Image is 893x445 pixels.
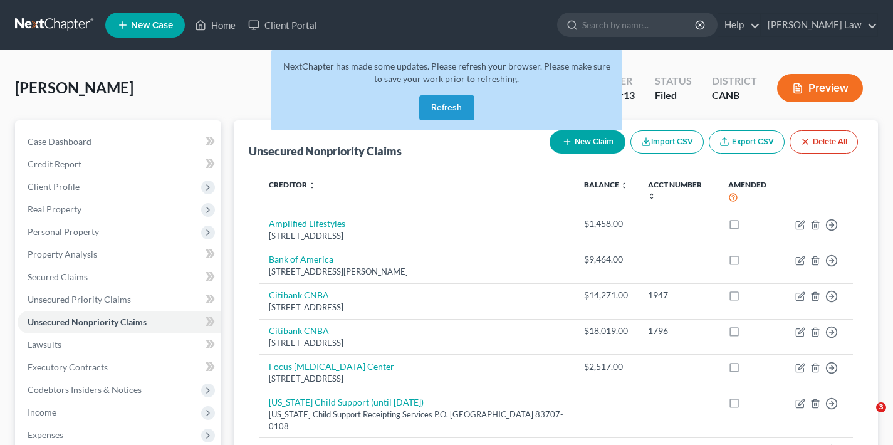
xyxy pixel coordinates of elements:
[582,13,697,36] input: Search by name...
[648,192,655,200] i: unfold_more
[584,180,628,189] a: Balance unfold_more
[655,88,692,103] div: Filed
[419,95,474,120] button: Refresh
[249,144,402,159] div: Unsecured Nonpriority Claims
[655,74,692,88] div: Status
[269,218,345,229] a: Amplified Lifestyles
[269,325,329,336] a: Citibank CNBA
[28,226,99,237] span: Personal Property
[269,337,564,349] div: [STREET_ADDRESS]
[718,172,785,212] th: Amended
[584,253,628,266] div: $9,464.00
[28,181,80,192] span: Client Profile
[28,384,142,395] span: Codebtors Insiders & Notices
[28,339,61,350] span: Lawsuits
[28,362,108,372] span: Executory Contracts
[584,289,628,301] div: $14,271.00
[269,230,564,242] div: [STREET_ADDRESS]
[584,360,628,373] div: $2,517.00
[624,89,635,101] span: 13
[28,159,81,169] span: Credit Report
[28,294,131,305] span: Unsecured Priority Claims
[131,21,173,30] span: New Case
[308,182,316,189] i: unfold_more
[584,325,628,337] div: $18,019.00
[648,289,708,301] div: 1947
[18,266,221,288] a: Secured Claims
[269,397,424,407] a: [US_STATE] Child Support (until [DATE])
[269,409,564,432] div: [US_STATE] Child Support Receipting Services P.O. [GEOGRAPHIC_DATA] 83707-0108
[15,78,133,97] span: [PERSON_NAME]
[269,266,564,278] div: [STREET_ADDRESS][PERSON_NAME]
[850,402,880,432] iframe: Intercom live chat
[18,130,221,153] a: Case Dashboard
[18,311,221,333] a: Unsecured Nonpriority Claims
[761,14,877,36] a: [PERSON_NAME] Law
[28,429,63,440] span: Expenses
[648,325,708,337] div: 1796
[269,301,564,313] div: [STREET_ADDRESS]
[269,254,333,264] a: Bank of America
[790,130,858,154] button: Delete All
[28,317,147,327] span: Unsecured Nonpriority Claims
[709,130,785,154] a: Export CSV
[269,290,329,300] a: Citibank CNBA
[18,356,221,379] a: Executory Contracts
[630,130,704,154] button: Import CSV
[269,361,394,372] a: Focus [MEDICAL_DATA] Center
[718,14,760,36] a: Help
[620,182,628,189] i: unfold_more
[28,407,56,417] span: Income
[18,153,221,175] a: Credit Report
[283,61,610,84] span: NextChapter has made some updates. Please refresh your browser. Please make sure to save your wor...
[18,288,221,311] a: Unsecured Priority Claims
[18,243,221,266] a: Property Analysis
[28,136,91,147] span: Case Dashboard
[648,180,702,200] a: Acct Number unfold_more
[28,249,97,259] span: Property Analysis
[584,217,628,230] div: $1,458.00
[269,373,564,385] div: [STREET_ADDRESS]
[242,14,323,36] a: Client Portal
[550,130,625,154] button: New Claim
[28,271,88,282] span: Secured Claims
[876,402,886,412] span: 3
[712,74,757,88] div: District
[777,74,863,102] button: Preview
[189,14,242,36] a: Home
[18,333,221,356] a: Lawsuits
[28,204,81,214] span: Real Property
[269,180,316,189] a: Creditor unfold_more
[712,88,757,103] div: CANB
